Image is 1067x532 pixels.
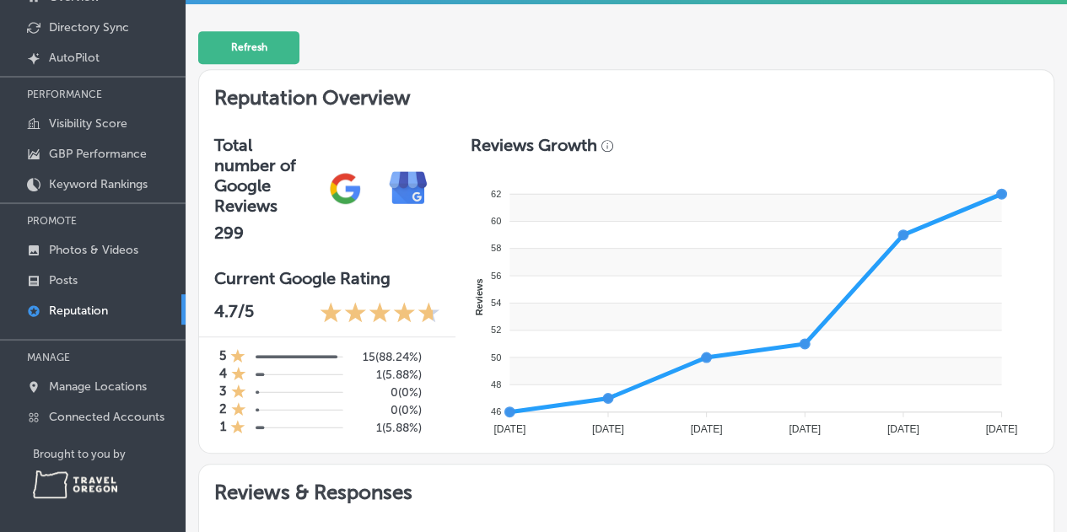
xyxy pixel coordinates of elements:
tspan: [DATE] [592,422,624,434]
tspan: 56 [491,270,501,280]
p: AutoPilot [49,51,100,65]
tspan: 60 [491,215,501,225]
p: Reputation [49,304,108,318]
p: Brought to you by [33,448,186,460]
h4: 5 [219,348,226,366]
p: Visibility Score [49,116,127,131]
h2: Reviews & Responses [199,465,1054,514]
div: 1 Star [231,384,246,401]
h3: Reviews Growth [471,135,597,155]
p: Directory Sync [49,20,129,35]
img: gPZS+5FD6qPJAAAAABJRU5ErkJggg== [314,157,377,220]
p: Manage Locations [49,379,147,394]
tspan: 48 [491,379,501,389]
h5: 0 ( 0% ) [357,385,422,400]
div: 1 Star [231,366,246,384]
h4: 3 [219,384,227,401]
tspan: 54 [491,297,501,307]
tspan: 46 [491,406,501,416]
tspan: [DATE] [789,422,821,434]
tspan: [DATE] [985,422,1017,434]
text: Reviews [474,278,484,315]
div: 1 Star [230,348,245,366]
h2: 299 [214,223,314,243]
p: Keyword Rankings [49,177,148,191]
h2: Reputation Overview [199,70,1054,120]
p: Connected Accounts [49,410,164,424]
div: 4.7 Stars [320,301,440,326]
h5: 1 ( 5.88% ) [357,368,422,382]
h5: 15 ( 88.24% ) [357,350,422,364]
button: Refresh [198,31,299,64]
tspan: 62 [491,188,501,198]
div: 1 Star [230,419,245,437]
p: GBP Performance [49,147,147,161]
p: Posts [49,273,78,287]
tspan: 58 [491,243,501,253]
h5: 1 ( 5.88% ) [357,421,422,435]
h3: Current Google Rating [214,268,440,288]
tspan: [DATE] [887,422,919,434]
div: 1 Star [231,401,246,419]
tspan: [DATE] [493,422,525,434]
tspan: 50 [491,352,501,362]
h4: 4 [219,366,227,384]
h4: 2 [219,401,227,419]
h5: 0 ( 0% ) [357,403,422,417]
p: Photos & Videos [49,243,138,257]
img: e7ababfa220611ac49bdb491a11684a6.png [377,157,440,220]
tspan: 52 [491,325,501,335]
h4: 1 [220,419,226,437]
tspan: [DATE] [690,422,722,434]
p: 4.7 /5 [214,301,254,326]
h3: Total number of Google Reviews [214,135,314,216]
